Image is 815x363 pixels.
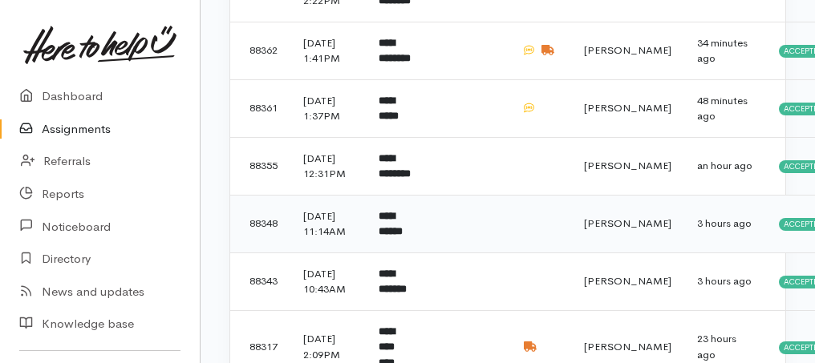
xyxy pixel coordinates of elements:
time: 3 hours ago [697,274,752,288]
td: [DATE] 11:14AM [290,195,366,252]
td: 88348 [230,195,290,252]
td: [DATE] 1:41PM [290,22,366,79]
span: [PERSON_NAME] [584,43,671,57]
td: [DATE] 10:43AM [290,252,366,310]
span: [PERSON_NAME] [584,340,671,353]
time: 23 hours ago [697,332,736,361]
time: an hour ago [697,159,752,172]
span: [PERSON_NAME] [584,216,671,230]
span: [PERSON_NAME] [584,159,671,172]
time: 3 hours ago [697,216,752,230]
td: 88343 [230,252,290,310]
td: [DATE] 1:37PM [290,79,366,137]
span: [PERSON_NAME] [584,101,671,115]
td: [DATE] 12:31PM [290,137,366,195]
time: 48 minutes ago [697,94,748,123]
td: 88355 [230,137,290,195]
td: 88361 [230,79,290,137]
td: 88362 [230,22,290,79]
time: 34 minutes ago [697,36,748,66]
span: [PERSON_NAME] [584,274,671,288]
